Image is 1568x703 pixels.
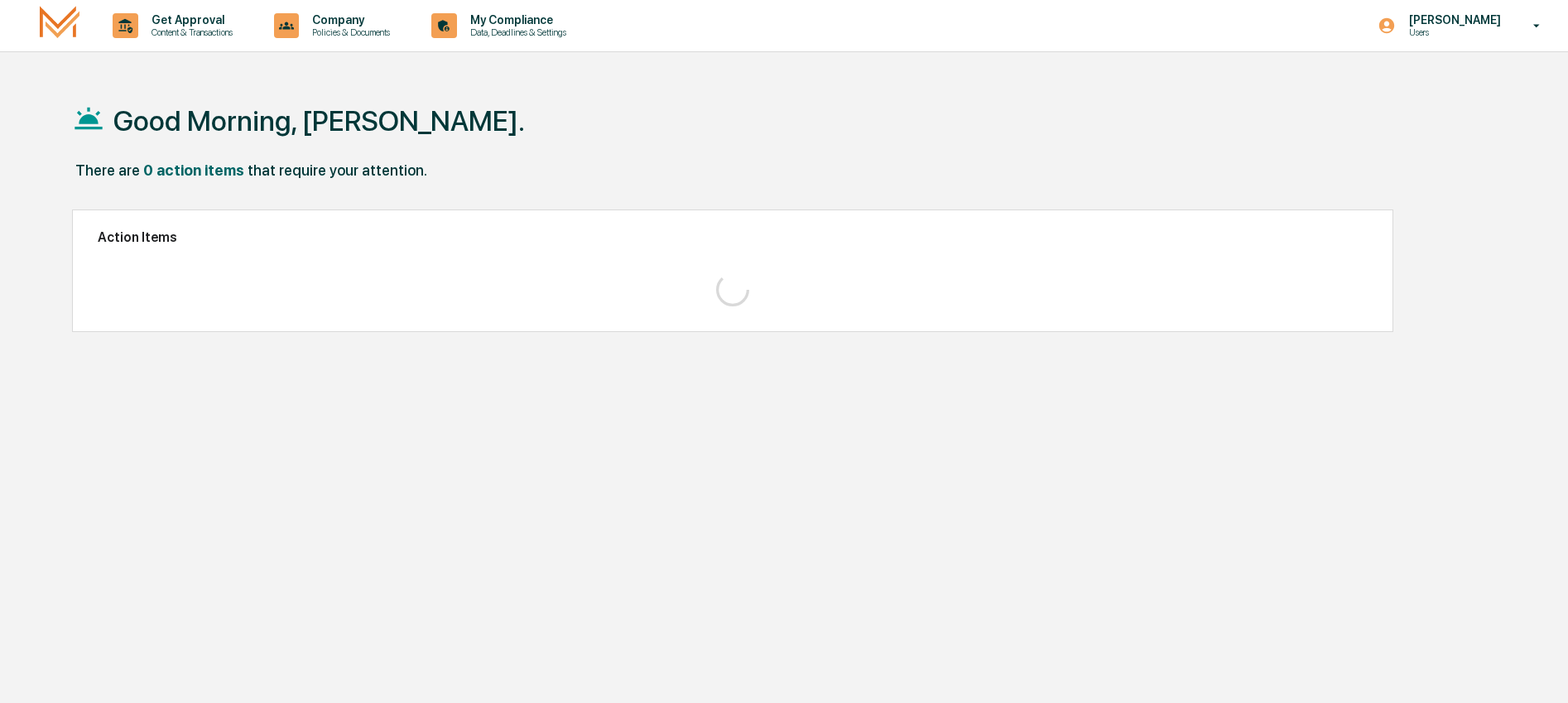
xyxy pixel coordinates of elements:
p: Content & Transactions [138,26,241,38]
p: Company [299,13,398,26]
p: My Compliance [457,13,575,26]
div: 0 action items [143,161,244,179]
img: logo [40,6,79,45]
p: Data, Deadlines & Settings [457,26,575,38]
p: [PERSON_NAME] [1396,13,1509,26]
p: Policies & Documents [299,26,398,38]
p: Users [1396,26,1509,38]
h2: Action Items [98,229,1368,245]
div: There are [75,161,140,179]
p: Get Approval [138,13,241,26]
h1: Good Morning, [PERSON_NAME]. [113,104,525,137]
div: that require your attention. [248,161,427,179]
